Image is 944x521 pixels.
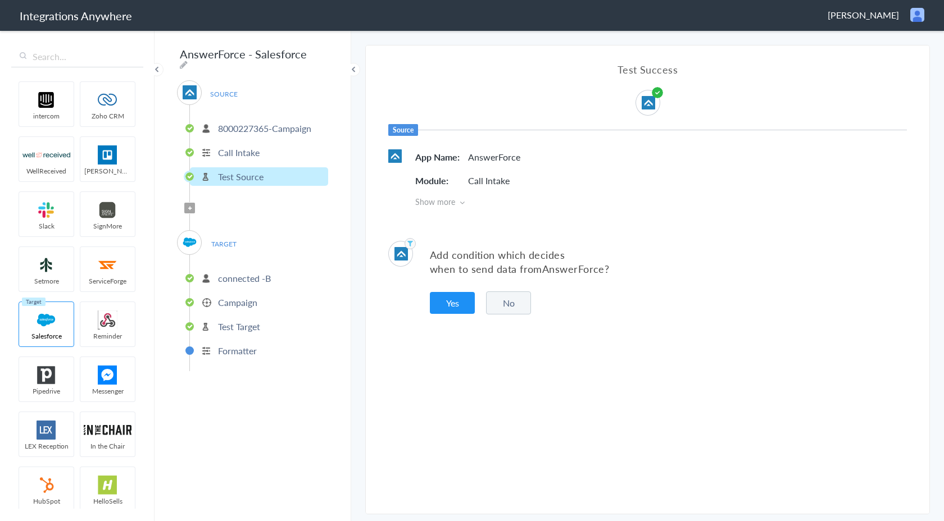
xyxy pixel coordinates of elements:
[542,262,605,276] span: AnswerForce
[22,90,70,109] img: intercom-logo.svg
[84,255,131,275] img: serviceforge-icon.png
[84,310,131,330] img: webhook.png
[218,122,311,135] p: 8000227365-Campaign
[22,145,70,164] img: wr-logo.svg
[218,344,257,357] p: Formatter
[80,276,135,286] span: ServiceForge
[388,124,418,136] h6: Source
[415,150,466,163] h5: App Name
[183,85,197,99] img: af-app-logo.svg
[84,200,131,220] img: signmore-logo.png
[22,476,70,495] img: hubspot-logo.svg
[19,331,74,341] span: Salesforce
[19,221,74,231] span: Slack
[84,90,131,109] img: zoho-logo.svg
[430,292,475,314] button: Yes
[19,276,74,286] span: Setmore
[218,146,260,159] p: Call Intake
[22,365,70,385] img: pipedrive.png
[22,421,70,440] img: lex-app-logo.svg
[80,331,135,341] span: Reminder
[22,310,70,330] img: salesforce-logo.svg
[80,111,135,121] span: Zoho CRM
[19,166,74,176] span: WellReceived
[430,248,907,276] p: Add condition which decides when to send data from ?
[19,111,74,121] span: intercom
[218,320,260,333] p: Test Target
[202,86,245,102] span: SOURCE
[19,441,74,451] span: LEX Reception
[218,272,271,285] p: connected -B
[486,291,531,314] button: No
[910,8,924,22] img: user.png
[828,8,899,21] span: [PERSON_NAME]
[218,296,257,309] p: Campaign
[80,386,135,396] span: Messenger
[394,247,408,260] img: af-app-logo.svg
[84,421,131,440] img: inch-logo.svg
[19,496,74,506] span: HubSpot
[80,441,135,451] span: In the Chair
[202,236,245,252] span: TARGET
[415,196,907,207] span: Show more
[84,145,131,164] img: trello.png
[388,149,402,163] img: af-app-logo.svg
[84,476,131,495] img: hs-app-logo.svg
[388,62,907,76] h4: Test Success
[19,386,74,396] span: Pipedrive
[218,170,264,183] p: Test Source
[80,166,135,176] span: [PERSON_NAME]
[468,150,520,163] p: AnswerForce
[642,96,655,109] img: af-app-logo.svg
[80,496,135,506] span: HelloSells
[415,174,466,187] h5: Module
[20,8,132,24] h1: Integrations Anywhere
[11,46,143,67] input: Search...
[468,174,510,187] p: Call Intake
[22,200,70,220] img: slack-logo.svg
[22,255,70,275] img: setmoreNew.jpg
[183,235,197,249] img: salesforce-logo.svg
[84,365,131,385] img: FBM.png
[80,221,135,231] span: SignMore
